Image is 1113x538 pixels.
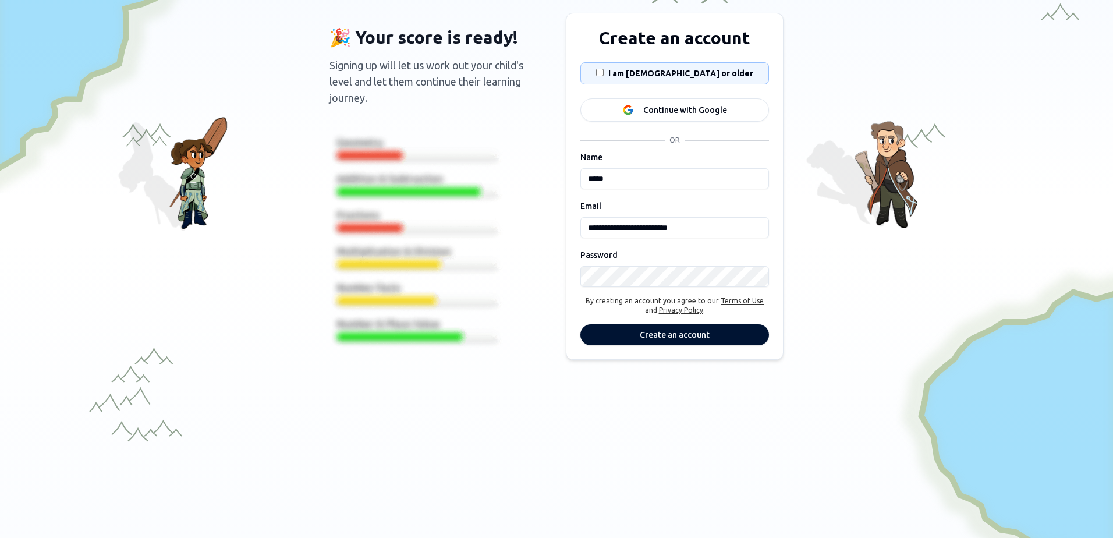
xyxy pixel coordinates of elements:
[329,57,547,106] p: Signing up will let us work out your child's level and let them continue their learning journey.
[599,27,750,48] h1: Create an account
[580,201,601,211] label: Email
[721,297,764,305] a: Terms of Use
[643,104,727,116] div: Continue with Google
[329,27,518,48] h2: 🎉 Your score is ready!
[580,324,769,345] button: Create an account
[580,98,769,122] button: Continue with Google
[580,153,602,162] label: Name
[580,250,618,260] label: Password
[329,129,504,348] img: Diagnostic Score Preview
[580,296,769,315] div: By creating an account you agree to our and .
[659,306,703,314] a: Privacy Policy
[608,68,753,79] label: I am [DEMOGRAPHIC_DATA] or older
[665,136,685,145] span: OR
